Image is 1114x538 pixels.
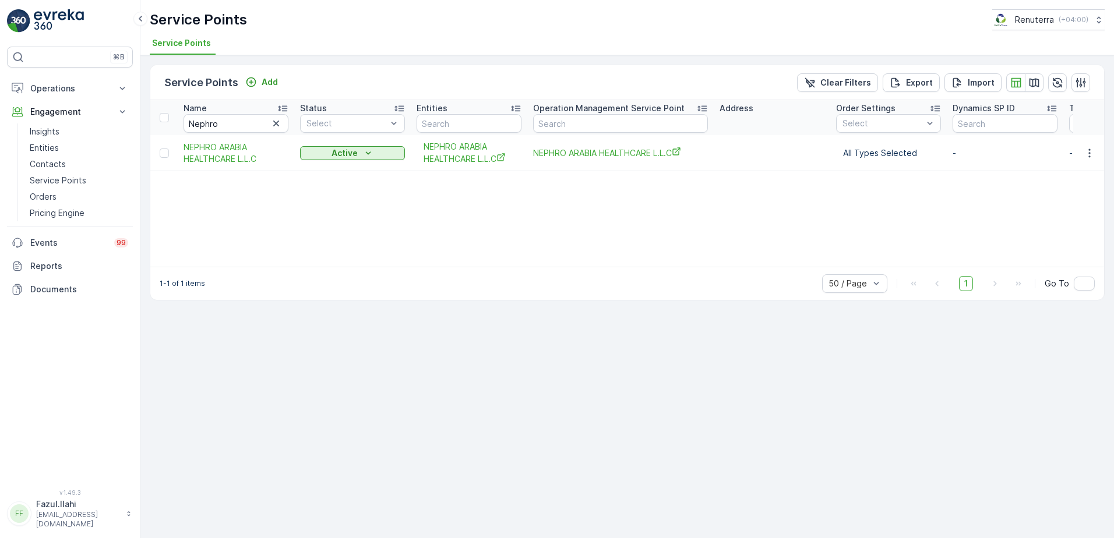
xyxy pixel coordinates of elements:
p: Entities [30,142,59,154]
a: Service Points [25,172,133,189]
p: Renuterra [1015,14,1054,26]
input: Search [417,114,521,133]
a: Documents [7,278,133,301]
input: Search [953,114,1057,133]
span: Go To [1045,278,1069,289]
p: Fazul.Ilahi [36,498,120,510]
button: Export [883,73,940,92]
p: Status [300,102,327,114]
a: Pricing Engine [25,205,133,221]
a: NEPHRO ARABIA HEALTHCARE L.L.C [533,147,708,159]
input: Search [184,114,288,133]
button: Renuterra(+04:00) [992,9,1105,30]
div: FF [10,504,29,523]
p: Events [30,237,107,249]
img: logo_light-DOdMpM7g.png [34,9,84,33]
p: 99 [117,238,126,247]
a: Insights [25,123,133,140]
button: Add [241,75,283,89]
p: ( +04:00 ) [1059,15,1088,24]
p: Active [332,147,358,159]
p: Import [968,77,995,89]
span: v 1.49.3 [7,489,133,496]
p: Service Points [150,10,247,29]
button: FFFazul.Ilahi[EMAIL_ADDRESS][DOMAIN_NAME] [7,498,133,529]
a: Orders [25,189,133,205]
p: Order Settings [836,102,896,114]
p: Pricing Engine [30,207,84,219]
a: Contacts [25,156,133,172]
span: Service Points [152,37,211,49]
p: Orders [30,191,57,203]
span: 1 [959,276,973,291]
p: Operation Management Service Point [533,102,685,114]
a: NEPHRO ARABIA HEALTHCARE L.L.C [424,141,514,165]
p: Insights [30,126,59,137]
p: Dynamics SP ID [953,102,1015,114]
p: Add [262,76,278,88]
p: All Types Selected [843,147,934,159]
p: Engagement [30,106,110,118]
p: Export [906,77,933,89]
p: ⌘B [113,52,125,62]
p: Service Points [164,75,238,91]
p: Name [184,102,207,114]
button: Operations [7,77,133,100]
p: Documents [30,284,128,295]
img: logo [7,9,30,33]
p: Operations [30,83,110,94]
a: NEPHRO ARABIA HEALTHCARE L.L.C [184,141,288,165]
p: Address [720,102,753,114]
a: Reports [7,254,133,278]
p: Entities [417,102,447,114]
button: Import [944,73,1002,92]
p: Reports [30,260,128,272]
a: Events99 [7,231,133,254]
td: - [947,135,1063,171]
p: Contacts [30,158,66,170]
p: Service Points [30,175,86,186]
div: Toggle Row Selected [160,148,169,158]
p: Select [306,118,387,129]
button: Engagement [7,100,133,123]
button: Clear Filters [797,73,878,92]
input: Search [533,114,708,133]
img: Screenshot_2024-07-26_at_13.33.01.png [992,13,1010,26]
p: Select [842,118,923,129]
button: Active [300,146,405,160]
p: [EMAIL_ADDRESS][DOMAIN_NAME] [36,510,120,529]
a: Entities [25,140,133,156]
p: 1-1 of 1 items [160,279,205,288]
p: Clear Filters [820,77,871,89]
